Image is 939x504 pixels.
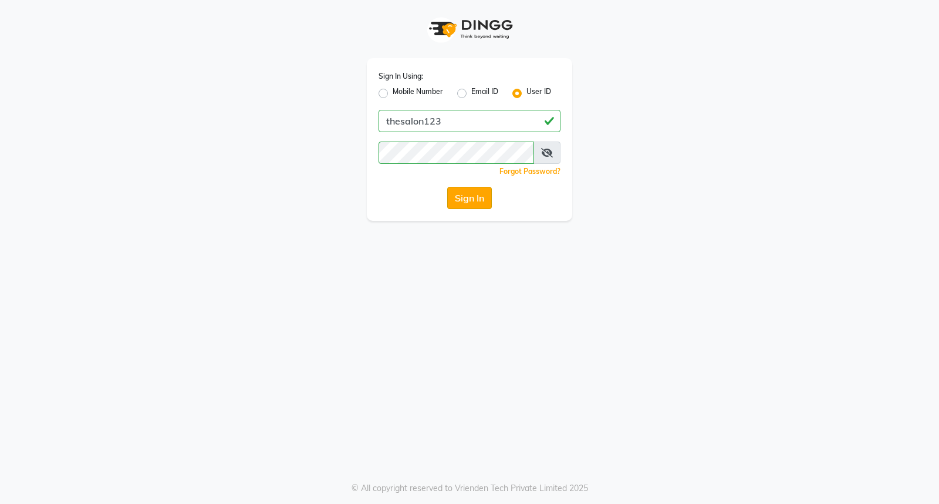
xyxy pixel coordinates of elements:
label: Email ID [471,86,498,100]
a: Forgot Password? [499,167,560,176]
label: User ID [526,86,551,100]
input: Username [379,110,560,132]
label: Mobile Number [393,86,443,100]
label: Sign In Using: [379,71,423,82]
input: Username [379,142,534,164]
button: Sign In [447,187,492,209]
img: logo1.svg [423,12,516,46]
